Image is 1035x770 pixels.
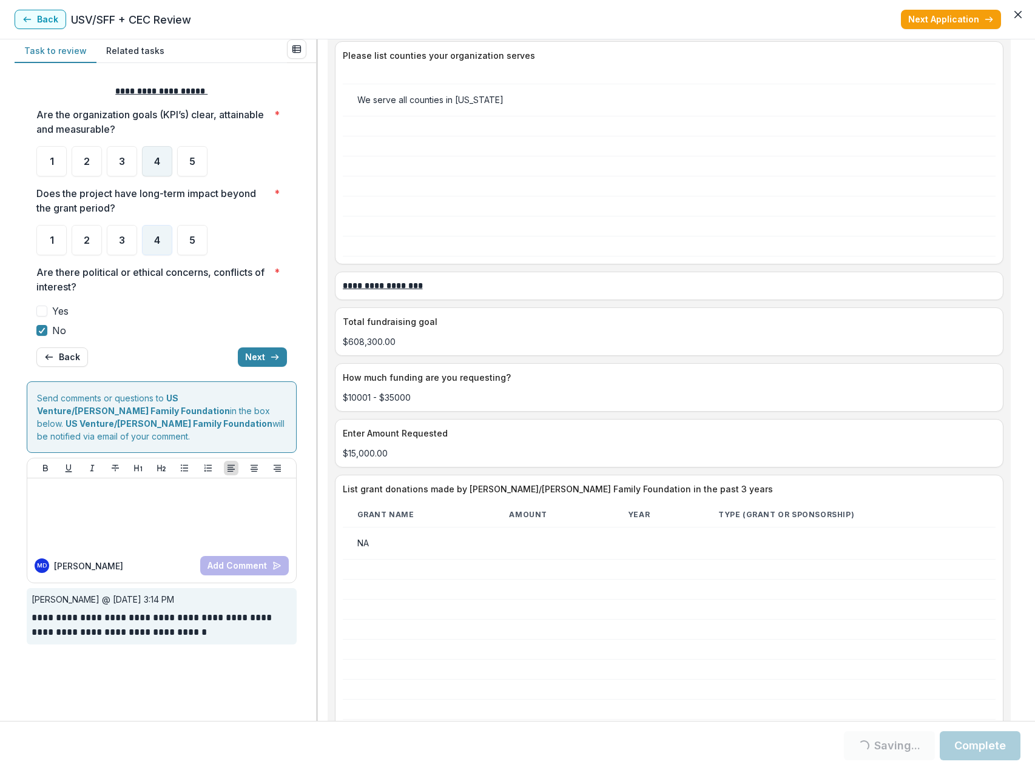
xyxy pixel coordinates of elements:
[343,427,991,440] p: Enter Amount Requested
[66,418,272,429] strong: US Venture/[PERSON_NAME] Family Foundation
[154,235,160,245] span: 4
[270,461,285,475] button: Align Right
[238,347,287,367] button: Next
[61,461,76,475] button: Underline
[84,235,90,245] span: 2
[343,483,991,495] p: List grant donations made by [PERSON_NAME]/[PERSON_NAME] Family Foundation in the past 3 years
[343,503,495,527] th: GRANT NAME
[71,12,191,28] p: USV/SFF + CEC Review
[154,461,169,475] button: Heading 2
[54,560,123,572] p: [PERSON_NAME]
[15,39,96,63] button: Task to review
[343,335,996,348] p: $608,300.00
[108,461,123,475] button: Strike
[704,503,996,527] th: TYPE (GRANT OR SPONSORSHIP)
[37,563,47,569] div: Mark Doering
[119,235,125,245] span: 3
[189,235,195,245] span: 5
[189,156,195,166] span: 5
[343,447,996,460] p: $15,000.00
[36,265,269,294] p: Are there political or ethical concerns, conflicts of interest?
[287,39,306,59] button: View all reviews
[343,391,996,404] p: $10001 - $35000
[84,156,90,166] span: 2
[38,461,53,475] button: Bold
[85,461,99,475] button: Italicize
[52,323,66,338] span: No
[27,381,297,453] div: Send comments or questions to in the box below. will be notified via email of your comment.
[343,315,991,328] p: Total fundraising goal
[247,461,261,475] button: Align Center
[940,731,1020,760] button: Complete
[50,235,54,245] span: 1
[494,503,613,527] th: AMOUNT
[36,186,269,215] p: Does the project have long-term impact beyond the grant period?
[844,731,935,760] button: Saving...
[613,503,704,527] th: YEAR
[119,156,125,166] span: 3
[901,10,1001,29] button: Next Application
[224,461,238,475] button: Align Left
[1008,5,1028,24] button: Close
[36,347,88,367] button: Back
[96,39,174,63] button: Related tasks
[343,49,991,62] p: Please list counties your organization serves
[201,461,215,475] button: Ordered List
[154,156,160,166] span: 4
[131,461,146,475] button: Heading 1
[343,371,991,384] p: How much funding are you requesting?
[50,156,54,166] span: 1
[36,107,269,136] p: Are the organization goals (KPI’s) clear, attainable and measurable?
[177,461,192,475] button: Bullet List
[343,527,495,560] td: NA
[15,10,66,29] button: Back
[32,593,292,606] p: [PERSON_NAME] @ [DATE] 3:14 PM
[52,304,69,318] span: Yes
[343,84,996,116] td: We serve all counties in [US_STATE]
[200,556,289,575] button: Add Comment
